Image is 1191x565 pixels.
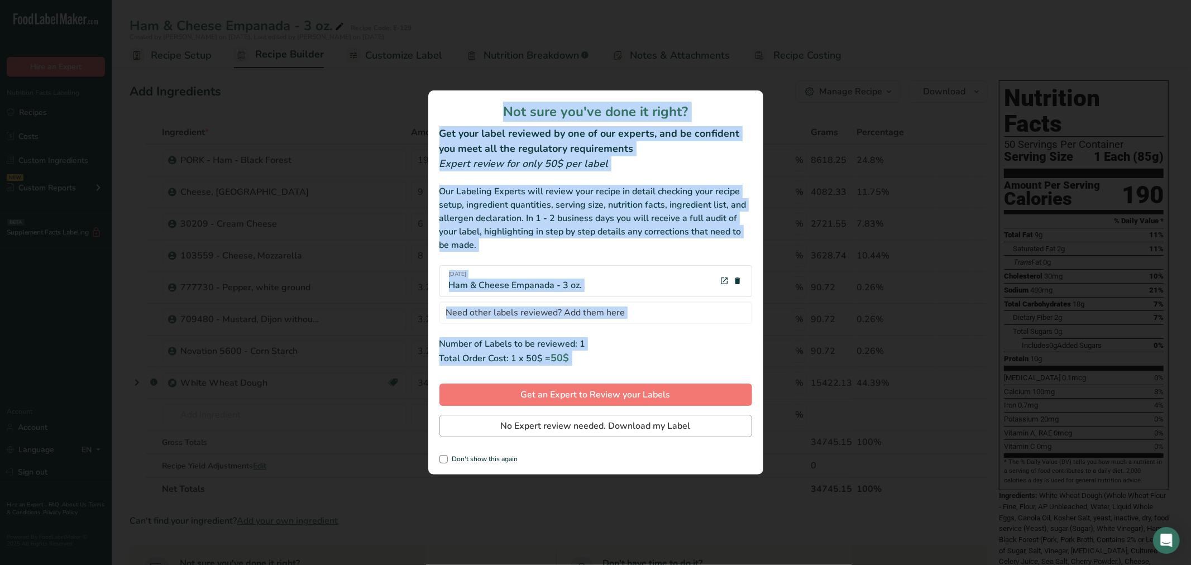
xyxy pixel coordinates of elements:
span: No Expert review needed. Download my Label [501,419,691,433]
span: Get an Expert to Review your Labels [521,388,671,401]
div: Expert review for only 50$ per label [439,156,752,171]
span: 50$ [551,351,570,365]
h1: Not sure you've done it right? [439,102,752,122]
h2: Get your label reviewed by one of our experts, and be confident you meet all the regulatory requi... [439,126,752,156]
div: Open Intercom Messenger [1153,527,1180,554]
div: Our Labeling Experts will review your recipe in detail checking your recipe setup, ingredient qua... [439,185,752,252]
span: [DATE] [449,270,582,279]
button: No Expert review needed. Download my Label [439,415,752,437]
div: Ham & Cheese Empanada - 3 oz. [449,270,582,292]
span: Don't show this again [448,455,518,463]
button: Get an Expert to Review your Labels [439,384,752,406]
div: Number of Labels to be reviewed: 1 [439,337,752,351]
div: Total Order Cost: 1 x 50$ = [439,351,752,366]
input: Need other labels reviewed? Add them here [439,301,752,324]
